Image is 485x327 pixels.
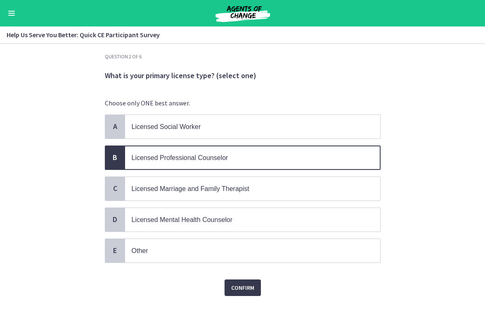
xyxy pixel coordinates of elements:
h3: Help Us Serve You Better: Quick CE Participant Survey [7,30,468,40]
p: Choose only ONE best answer. [105,98,381,108]
span: E [110,246,120,255]
img: Agents of Change [193,3,292,23]
button: Enable menu [7,8,17,18]
span: Licensed Mental Health Counselor [132,216,233,223]
h3: Question 2 of 6 [105,53,381,60]
span: Licensed Professional Counselor [132,154,228,161]
button: Confirm [225,279,261,296]
span: B [110,153,120,162]
span: D [110,215,120,224]
span: Licensed Marriage and Family Therapist [132,185,249,192]
span: A [110,122,120,131]
span: What is your primary license type? (select one) [105,71,256,80]
span: C [110,184,120,193]
span: Confirm [231,283,254,293]
span: Other [132,247,148,254]
span: Licensed Social Worker [132,123,201,130]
